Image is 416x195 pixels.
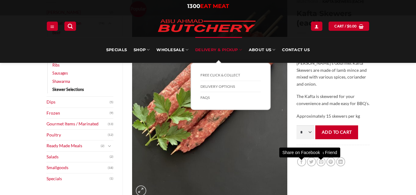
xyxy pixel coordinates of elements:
a: Pin on Pinterest [326,157,335,166]
p: [PERSON_NAME]’s Gourmet Kafta Skewers are made of lamb mince and mixed with various spices, coria... [297,60,370,87]
a: Poultry [46,130,108,140]
a: FAQs [200,92,261,103]
span: (18) [108,163,113,173]
a: Skewer Selections [52,85,84,93]
button: Toggle [106,143,113,149]
button: Add to cart [315,125,358,139]
a: Contact Us [282,37,310,63]
a: 1300EAT MEAT [187,3,229,10]
a: Sausages [52,69,68,77]
a: FREE Click & Collect [200,70,261,81]
a: Share on LinkedIn [336,157,345,166]
a: Search [64,22,76,30]
a: Frozen [46,108,110,119]
span: EAT MEAT [200,3,229,10]
a: Ready Made Meals [46,140,101,151]
bdi: 0.00 [347,24,357,28]
a: Shawarma [52,77,70,85]
p: The Kafta is skewered for your convenience and made easy for BBQ’s. [297,93,370,107]
a: Specials [106,37,127,63]
a: Email to a Friend [317,157,325,166]
span: (12) [108,130,113,140]
p: Approximately 15 skewers per kg [297,113,370,120]
img: Abu Ahmad Butchery [153,15,261,37]
a: Wholesale [156,37,188,63]
span: (9) [110,108,113,118]
a: SHOP [134,37,150,63]
span: $ [347,23,349,29]
span: 1300 [187,3,200,10]
a: Delivery & Pickup [195,37,242,63]
a: Menu [47,22,58,30]
a: Share on Twitter [307,157,316,166]
span: (5) [110,98,113,107]
a: Gourmet Items / Marinated [46,119,108,129]
a: Delivery Options [200,81,261,92]
a: About Us [249,37,275,63]
a: Smallgoods [46,162,108,173]
a: Dips [46,97,110,108]
a: Share on Facebook [297,157,306,166]
span: Cart / [334,23,357,29]
a: Ribs [52,61,60,69]
span: (2) [101,141,104,151]
span: (1) [110,174,113,183]
a: Skewer Selections [312,147,340,151]
span: Category: [297,145,370,154]
a: Salads [46,152,110,162]
a: Login [311,22,322,30]
a: View cart [329,22,369,30]
span: (13) [108,120,113,129]
span: (2) [110,152,113,161]
a: Specials [46,173,110,184]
